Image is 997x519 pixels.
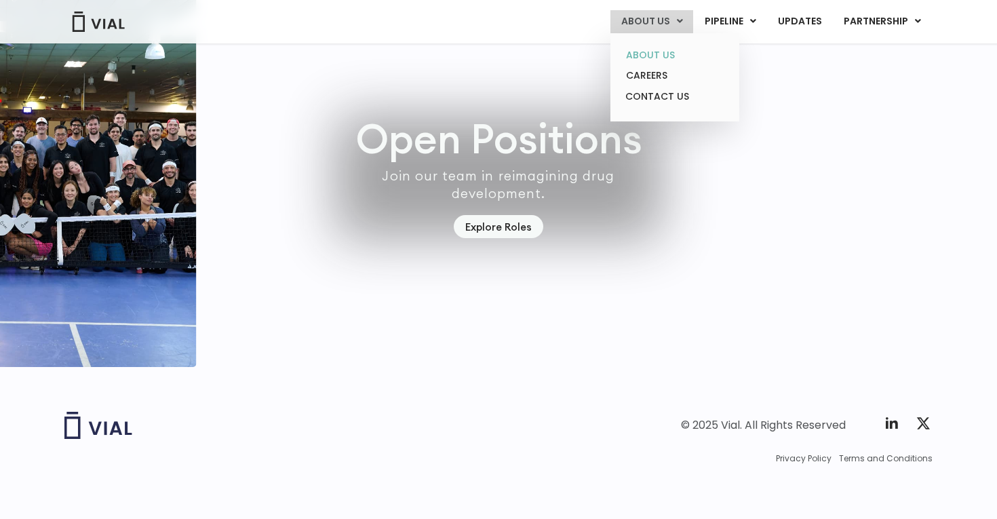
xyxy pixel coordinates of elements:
[694,10,766,33] a: PIPELINEMenu Toggle
[615,45,734,66] a: ABOUT US
[767,10,832,33] a: UPDATES
[615,86,734,108] a: CONTACT US
[71,12,125,32] img: Vial Logo
[610,10,693,33] a: ABOUT USMenu Toggle
[615,65,734,86] a: CAREERS
[833,10,932,33] a: PARTNERSHIPMenu Toggle
[454,215,543,239] a: Explore Roles
[681,418,846,433] div: © 2025 Vial. All Rights Reserved
[64,412,132,439] img: Vial logo wih "Vial" spelled out
[839,453,933,465] a: Terms and Conditions
[776,453,832,465] a: Privacy Policy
